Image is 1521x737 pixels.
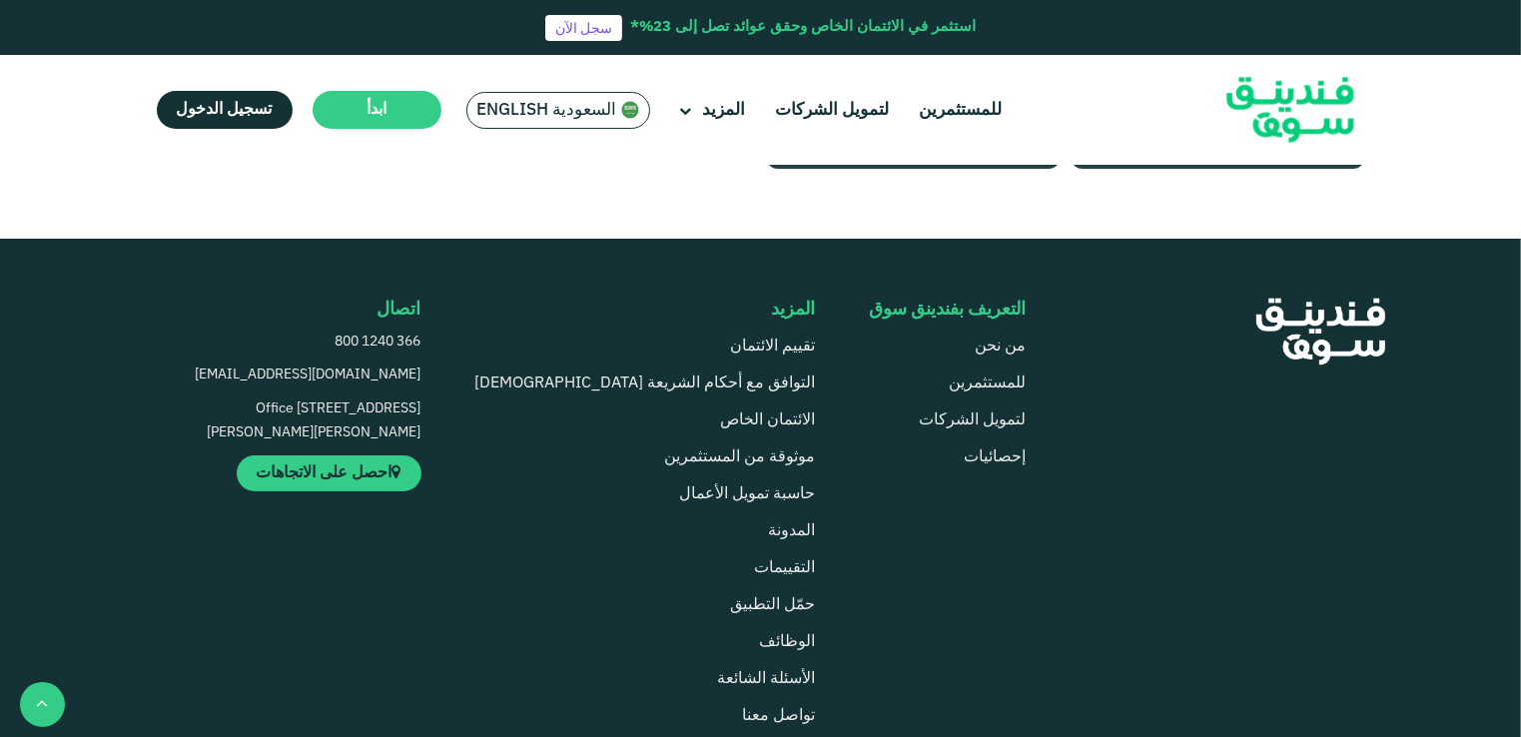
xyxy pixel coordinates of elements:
[720,412,815,427] a: الائتمان الخاص
[771,301,815,319] span: المزيد
[703,102,746,119] span: المزيد
[630,16,976,39] div: استثمر في الائتمان الخاص وحقق عوائد تصل إلى 23%*
[237,455,421,491] a: احصل على الاتجاهات
[754,560,815,575] a: التقييمات
[768,523,815,538] a: المدونة
[184,364,421,387] a: [EMAIL_ADDRESS][DOMAIN_NAME]
[759,634,815,649] span: الوظائف
[730,597,815,612] a: حمّل التطبيق
[1221,281,1419,382] img: FooterLogo
[621,101,639,119] img: SA Flag
[378,301,421,319] span: اتصال
[157,91,293,129] a: تسجيل الدخول
[474,375,815,390] a: التوافق مع أحكام الشريعة [DEMOGRAPHIC_DATA]
[964,449,1026,464] a: إحصائيات
[949,375,1026,390] a: للمستثمرين
[919,412,1026,427] a: لتمويل الشركات
[771,94,895,127] a: لتمويل الشركات
[184,397,421,445] p: Office [STREET_ADDRESS][PERSON_NAME][PERSON_NAME]
[20,682,65,727] button: back
[730,339,815,354] a: تقييم الائتمان
[664,449,815,464] a: موثوقة من المستثمرين
[975,339,1026,354] a: من نحن
[915,94,1008,127] a: للمستثمرين
[367,102,386,117] span: ابدأ
[869,299,1026,321] div: التعريف بفندينق سوق
[545,15,622,41] a: سجل الآن
[184,331,421,355] a: 800 1240 366
[196,368,421,381] span: [EMAIL_ADDRESS][DOMAIN_NAME]
[177,102,273,117] span: تسجيل الدخول
[336,335,421,349] span: 800 1240 366
[1192,60,1388,161] img: Logo
[679,486,815,501] a: حاسبة تمويل الأعمال
[742,708,815,723] a: تواصل معنا
[477,99,617,122] span: السعودية English
[717,671,815,686] a: الأسئلة الشائعة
